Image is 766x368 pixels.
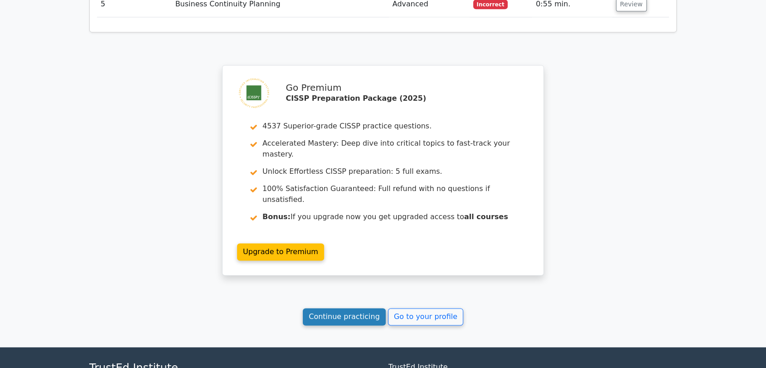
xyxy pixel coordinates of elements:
[237,243,324,260] a: Upgrade to Premium
[303,308,386,325] a: Continue practicing
[388,308,463,325] a: Go to your profile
